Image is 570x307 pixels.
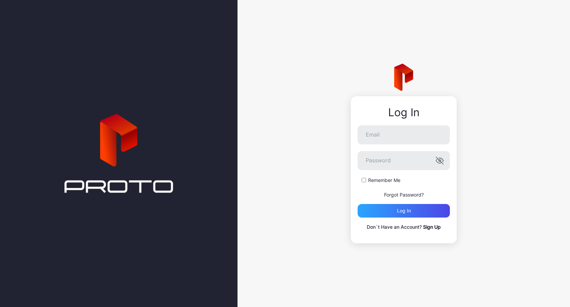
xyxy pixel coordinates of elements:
input: Email [358,125,450,144]
button: Password [436,157,444,165]
p: Don`t Have an Account? [358,223,450,231]
a: Sign Up [423,224,441,230]
button: Log in [358,204,450,218]
input: Password [358,151,450,170]
label: Remember Me [368,177,400,184]
div: Log in [397,208,411,213]
a: Forgot Password? [384,192,424,198]
div: Log In [358,106,450,119]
